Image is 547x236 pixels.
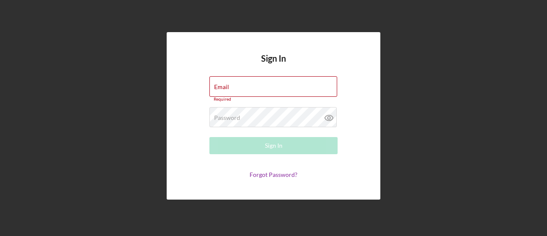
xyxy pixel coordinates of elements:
[214,114,240,121] label: Password
[214,84,229,90] label: Email
[261,54,286,76] h4: Sign In
[265,137,282,154] div: Sign In
[250,171,297,178] a: Forgot Password?
[209,97,338,102] div: Required
[209,137,338,154] button: Sign In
